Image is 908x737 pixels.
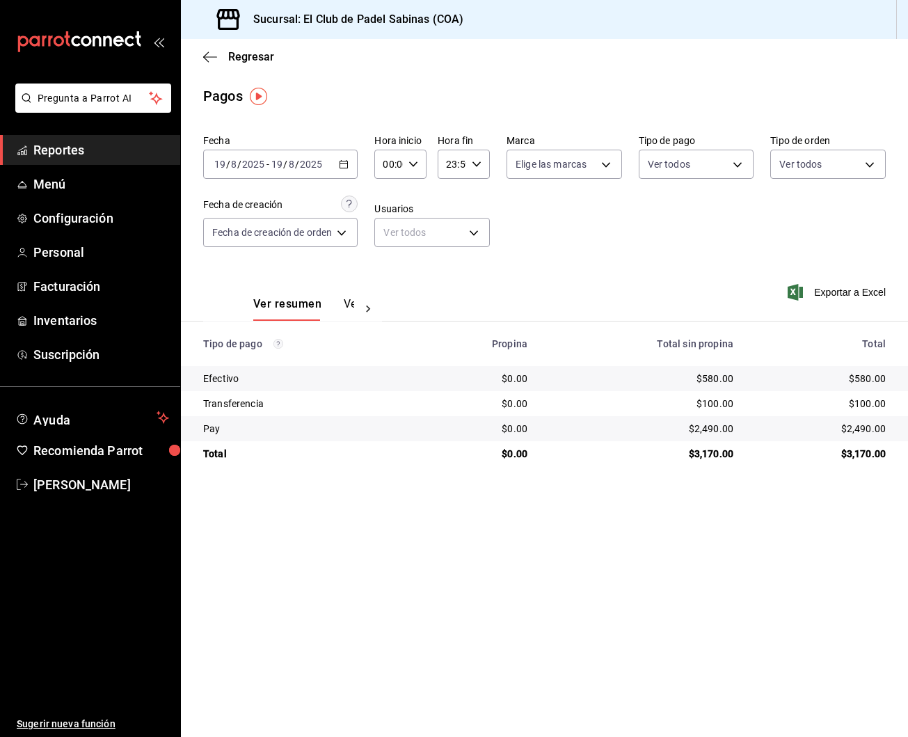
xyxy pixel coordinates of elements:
span: Fecha de creación de orden [212,225,332,239]
span: Ver todos [779,157,822,171]
div: $100.00 [550,397,733,411]
label: Tipo de orden [770,136,886,145]
a: Pregunta a Parrot AI [10,101,171,116]
span: Facturación [33,277,169,296]
span: Elige las marcas [516,157,587,171]
div: $3,170.00 [550,447,733,461]
button: Pregunta a Parrot AI [15,84,171,113]
div: navigation tabs [253,297,354,321]
button: Ver resumen [253,297,321,321]
input: -- [214,159,226,170]
span: Configuración [33,209,169,228]
label: Hora fin [438,136,490,145]
label: Usuarios [374,204,490,214]
div: Total sin propina [550,338,733,349]
button: Exportar a Excel [790,284,886,301]
span: Ayuda [33,409,151,426]
div: $100.00 [756,397,886,411]
input: ---- [299,159,323,170]
span: Recomienda Parrot [33,441,169,460]
div: $0.00 [429,372,527,386]
div: Total [756,338,886,349]
span: Sugerir nueva función [17,717,169,731]
div: $0.00 [429,447,527,461]
span: Suscripción [33,345,169,364]
input: -- [230,159,237,170]
input: -- [271,159,283,170]
div: $2,490.00 [756,422,886,436]
label: Fecha [203,136,358,145]
button: open_drawer_menu [153,36,164,47]
span: [PERSON_NAME] [33,475,169,494]
span: / [237,159,241,170]
div: $580.00 [756,372,886,386]
svg: Los pagos realizados con Pay y otras terminales son montos brutos. [273,339,283,349]
button: Ver pagos [344,297,396,321]
span: / [295,159,299,170]
label: Marca [507,136,622,145]
input: ---- [241,159,265,170]
div: Transferencia [203,397,406,411]
span: Pregunta a Parrot AI [38,91,150,106]
label: Hora inicio [374,136,427,145]
div: Fecha de creación [203,198,282,212]
span: Personal [33,243,169,262]
img: Tooltip marker [250,88,267,105]
div: $2,490.00 [550,422,733,436]
span: Reportes [33,141,169,159]
div: $580.00 [550,372,733,386]
div: Propina [429,338,527,349]
div: Pagos [203,86,243,106]
div: $3,170.00 [756,447,886,461]
label: Tipo de pago [639,136,754,145]
button: Regresar [203,50,274,63]
span: Menú [33,175,169,193]
div: Pay [203,422,406,436]
div: Ver todos [374,218,490,247]
span: / [283,159,287,170]
div: $0.00 [429,422,527,436]
span: - [266,159,269,170]
span: / [226,159,230,170]
span: Ver todos [648,157,690,171]
input: -- [288,159,295,170]
div: Total [203,447,406,461]
div: Tipo de pago [203,338,406,349]
div: Efectivo [203,372,406,386]
span: Regresar [228,50,274,63]
div: $0.00 [429,397,527,411]
span: Inventarios [33,311,169,330]
h3: Sucursal: El Club de Padel Sabinas (COA) [242,11,463,28]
